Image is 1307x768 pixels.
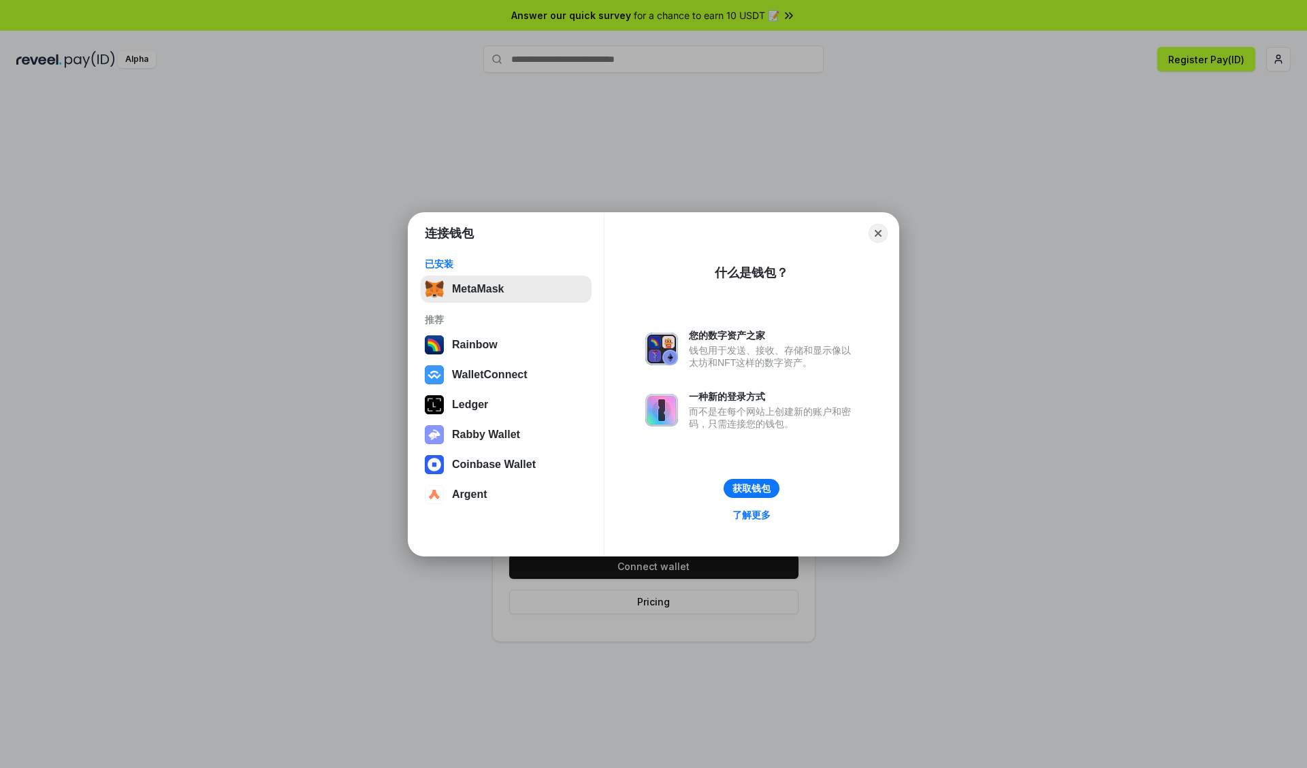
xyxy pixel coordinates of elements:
[689,329,858,341] div: 您的数字资产之家
[724,506,779,524] a: 了解更多
[421,421,592,448] button: Rabby Wallet
[421,451,592,478] button: Coinbase Wallet
[425,258,587,270] div: 已安装
[425,225,474,241] h1: 连接钱包
[452,369,528,381] div: WalletConnect
[425,485,444,504] img: svg+xml,%3Csvg%20width%3D%2228%22%20height%3D%2228%22%20viewBox%3D%220%200%2028%2028%22%20fill%3D...
[452,429,520,441] div: Rabby Wallet
[421,361,592,388] button: WalletConnect
[425,365,444,384] img: svg+xml,%3Csvg%20width%3D%2228%22%20height%3D%2228%22%20viewBox%3D%220%200%2028%2028%22%20fill%3D...
[689,390,858,403] div: 一种新的登录方式
[452,283,504,295] div: MetaMask
[732,509,771,521] div: 了解更多
[425,395,444,414] img: svg+xml,%3Csvg%20xmlns%3D%22http%3A%2F%2Fwww.w3.org%2F2000%2Fsvg%22%20width%3D%2228%22%20height%3...
[425,314,587,326] div: 推荐
[715,265,788,281] div: 什么是钱包？
[421,331,592,358] button: Rainbow
[689,405,858,430] div: 而不是在每个网站上创建新的账户和密码，只需连接您的钱包。
[421,391,592,418] button: Ledger
[425,280,444,299] img: svg+xml,%3Csvg%20fill%3D%22none%22%20height%3D%2233%22%20viewBox%3D%220%200%2035%2033%22%20width%...
[425,455,444,474] img: svg+xml,%3Csvg%20width%3D%2228%22%20height%3D%2228%22%20viewBox%3D%220%200%2028%2028%22%20fill%3D...
[425,425,444,444] img: svg+xml,%3Csvg%20xmlns%3D%22http%3A%2F%2Fwww.w3.org%2F2000%2Fsvg%22%20fill%3D%22none%22%20viewBox...
[425,335,444,354] img: svg+xml,%3Csvg%20width%3D%22120%22%20height%3D%22120%22%20viewBox%3D%220%200%20120%20120%22%20fil...
[452,458,536,471] div: Coinbase Wallet
[724,479,779,498] button: 获取钱包
[421,276,592,303] button: MetaMask
[452,399,488,411] div: Ledger
[645,333,678,365] img: svg+xml,%3Csvg%20xmlns%3D%22http%3A%2F%2Fwww.w3.org%2F2000%2Fsvg%22%20fill%3D%22none%22%20viewBox...
[421,481,592,508] button: Argent
[452,339,498,351] div: Rainbow
[869,224,888,243] button: Close
[689,344,858,369] div: 钱包用于发送、接收、存储和显示像以太坊和NFT这样的数字资产。
[645,394,678,427] img: svg+xml,%3Csvg%20xmlns%3D%22http%3A%2F%2Fwww.w3.org%2F2000%2Fsvg%22%20fill%3D%22none%22%20viewBox...
[452,488,487,501] div: Argent
[732,482,771,495] div: 获取钱包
